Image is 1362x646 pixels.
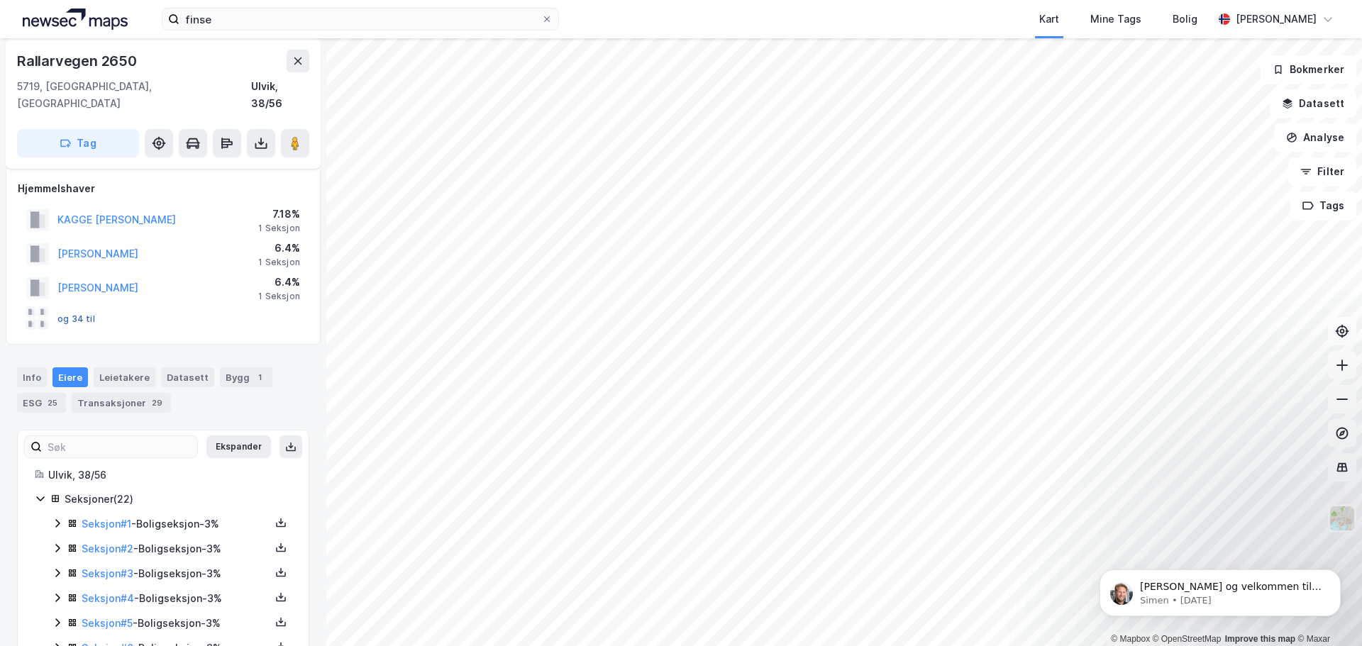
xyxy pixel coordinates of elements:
iframe: Intercom notifications message [1078,540,1362,639]
button: Ekspander [206,435,271,458]
img: logo.a4113a55bc3d86da70a041830d287a7e.svg [23,9,128,30]
div: 29 [149,396,165,410]
button: Tag [17,129,139,157]
div: 7.18% [258,206,300,223]
a: Seksjon#3 [82,567,133,579]
div: 1 [253,370,267,384]
div: - Boligseksjon - 3% [82,590,270,607]
button: Tags [1290,191,1356,220]
div: Eiere [52,367,88,387]
button: Datasett [1270,89,1356,118]
div: 1 Seksjon [258,257,300,268]
a: Seksjon#2 [82,542,133,555]
input: Søk på adresse, matrikkel, gårdeiere, leietakere eller personer [179,9,541,30]
div: 6.4% [258,274,300,291]
a: Seksjon#5 [82,617,133,629]
div: Rallarvegen 2650 [17,50,140,72]
div: 6.4% [258,240,300,257]
a: OpenStreetMap [1153,634,1222,644]
div: 1 Seksjon [258,223,300,234]
div: Kart [1039,11,1059,28]
button: Filter [1288,157,1356,186]
a: Mapbox [1111,634,1150,644]
img: Z [1329,505,1356,532]
a: Seksjon#4 [82,592,134,604]
div: 1 Seksjon [258,291,300,302]
div: Bygg [220,367,272,387]
div: Hjemmelshaver [18,180,309,197]
div: Ulvik, 38/56 [48,467,292,484]
button: Analyse [1274,123,1356,152]
button: Bokmerker [1261,55,1356,84]
div: Ulvik, 38/56 [251,78,309,112]
div: - Boligseksjon - 3% [82,565,270,582]
div: Seksjoner ( 22 ) [65,491,292,508]
div: Mine Tags [1090,11,1141,28]
div: Datasett [161,367,214,387]
a: Seksjon#1 [82,518,131,530]
div: ESG [17,393,66,413]
div: 5719, [GEOGRAPHIC_DATA], [GEOGRAPHIC_DATA] [17,78,251,112]
div: Bolig [1173,11,1197,28]
div: [PERSON_NAME] [1236,11,1317,28]
div: 25 [45,396,60,410]
div: - Boligseksjon - 3% [82,615,270,632]
div: Transaksjoner [72,393,171,413]
div: Info [17,367,47,387]
div: - Boligseksjon - 3% [82,516,270,533]
input: Søk [42,436,197,457]
div: Leietakere [94,367,155,387]
a: Improve this map [1225,634,1295,644]
div: - Boligseksjon - 3% [82,540,270,557]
